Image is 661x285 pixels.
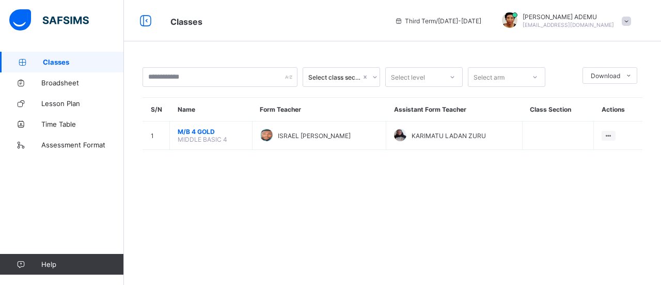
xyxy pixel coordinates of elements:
div: Select arm [474,67,505,87]
div: Select class section [308,73,361,81]
span: [PERSON_NAME] ADEMU [523,13,614,21]
span: [EMAIL_ADDRESS][DOMAIN_NAME] [523,22,614,28]
span: Assessment Format [41,141,124,149]
span: ISRAEL [PERSON_NAME] [278,132,351,140]
span: MIDDLE BASIC 4 [178,136,227,143]
span: Time Table [41,120,124,128]
td: 1 [143,122,170,150]
th: Assistant Form Teacher [386,98,522,122]
th: S/N [143,98,170,122]
span: Download [591,72,620,80]
span: Help [41,260,123,268]
div: Select level [391,67,425,87]
span: M/B 4 GOLD [178,128,244,136]
th: Name [170,98,253,122]
span: Broadsheet [41,79,124,87]
th: Form Teacher [252,98,386,122]
span: Classes [43,58,124,66]
th: Class Section [522,98,594,122]
span: Classes [170,17,202,27]
th: Actions [594,98,642,122]
img: safsims [9,9,89,31]
span: KARIMATU LADAN ZURU [412,132,486,140]
span: Lesson Plan [41,99,124,108]
span: session/term information [395,17,481,25]
div: LINDAADEMU [492,12,636,29]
